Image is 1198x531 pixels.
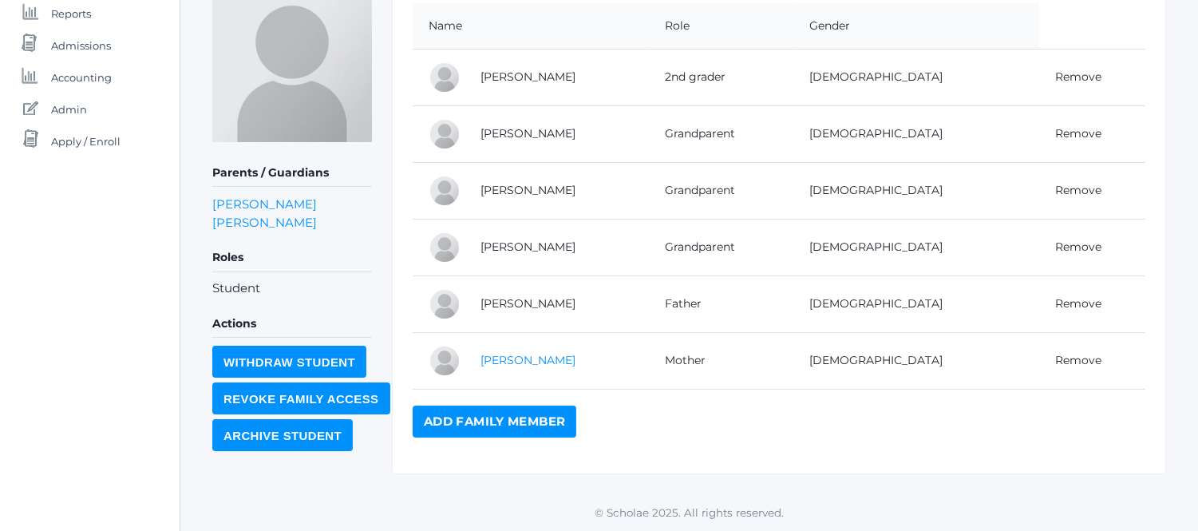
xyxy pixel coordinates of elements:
[429,175,461,207] div: Kelly Shields
[793,162,1039,219] td: [DEMOGRAPHIC_DATA]
[649,105,793,162] td: Grandparent
[429,288,461,320] div: Nathan Shields
[212,419,353,451] input: Archive Student
[480,126,575,141] a: [PERSON_NAME]
[793,3,1039,50] th: Gender
[649,219,793,275] td: Grandparent
[480,240,575,254] a: [PERSON_NAME]
[413,3,649,50] th: Name
[649,332,793,389] td: Mother
[180,505,1198,521] p: © Scholae 2025. All rights reserved.
[212,195,317,213] a: [PERSON_NAME]
[51,125,121,157] span: Apply / Enroll
[793,49,1039,105] td: [DEMOGRAPHIC_DATA]
[212,311,372,338] h5: Actions
[212,279,372,298] li: Student
[212,213,317,232] a: [PERSON_NAME]
[51,93,87,125] span: Admin
[649,162,793,219] td: Grandparent
[793,275,1039,332] td: [DEMOGRAPHIC_DATA]
[649,3,793,50] th: Role
[212,382,390,414] input: Revoke Family Access
[1055,126,1101,141] a: Remove
[1055,240,1101,254] a: Remove
[429,345,461,377] div: Janice Shields
[51,30,111,61] span: Admissions
[1055,353,1101,367] a: Remove
[212,346,366,378] input: Withdraw Student
[212,244,372,271] h5: Roles
[480,296,575,311] a: [PERSON_NAME]
[51,61,112,93] span: Accounting
[793,219,1039,275] td: [DEMOGRAPHIC_DATA]
[649,49,793,105] td: 2nd grader
[480,353,575,367] a: [PERSON_NAME]
[480,183,575,197] a: [PERSON_NAME]
[793,332,1039,389] td: [DEMOGRAPHIC_DATA]
[649,275,793,332] td: Father
[429,118,461,150] div: Terry Shields
[212,160,372,187] h5: Parents / Guardians
[413,406,576,438] a: Add Family Member
[1055,69,1101,84] a: Remove
[793,105,1039,162] td: [DEMOGRAPHIC_DATA]
[480,69,575,84] a: [PERSON_NAME]
[429,232,461,264] div: Catherine Lobue
[1055,296,1101,311] a: Remove
[429,61,461,93] div: Nolan Shields
[1055,183,1101,197] a: Remove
